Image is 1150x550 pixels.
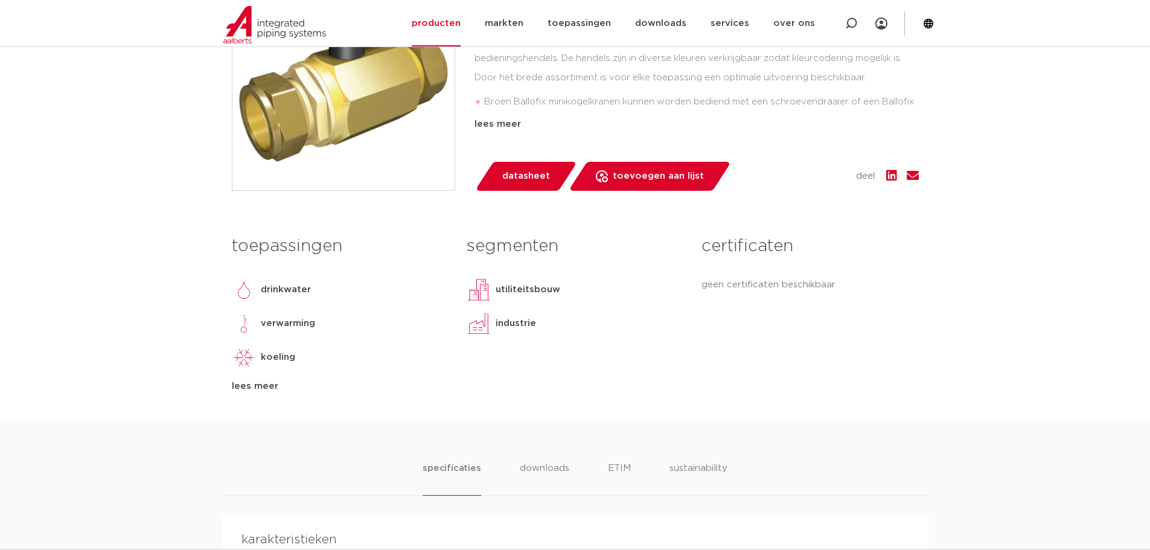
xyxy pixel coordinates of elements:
[261,283,311,297] p: drinkwater
[856,169,877,184] span: deel:
[467,312,491,336] img: industrie
[496,283,560,297] p: utiliteitsbouw
[520,461,569,496] li: downloads
[467,278,491,302] img: utiliteitsbouw
[232,278,256,302] img: drinkwater
[613,167,704,186] span: toevoegen aan lijst
[232,345,256,369] img: koeling
[232,312,256,336] img: verwarming
[496,316,536,331] p: industrie
[669,461,727,496] li: sustainability
[484,92,919,131] li: Broen Ballofix minikogelkranen kunnen worden bediend met een schroevendraaier of een Ballofix hendel
[474,162,577,191] a: datasheet
[701,278,918,292] p: geen certificaten beschikbaar
[232,379,449,394] div: lees meer
[423,461,481,496] li: specificaties
[502,167,550,186] span: datasheet
[261,316,315,331] p: verwarming
[467,234,683,258] h3: segmenten
[241,530,909,549] h4: karakteristieken
[261,350,295,365] p: koeling
[474,117,919,132] div: lees meer
[701,234,918,258] h3: certificaten
[232,234,449,258] h3: toepassingen
[608,461,631,496] li: ETIM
